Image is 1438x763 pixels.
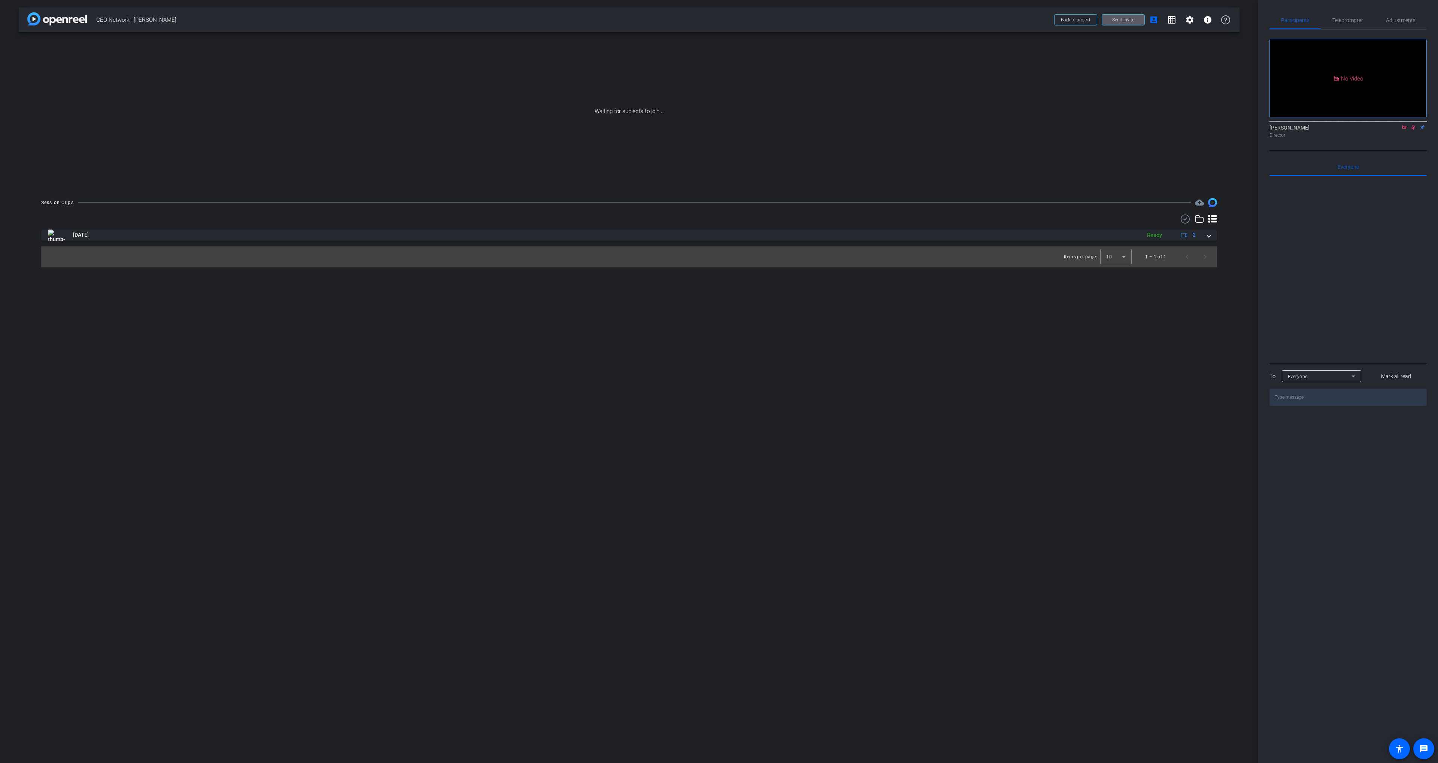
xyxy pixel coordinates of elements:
div: Session Clips [41,199,74,206]
mat-expansion-panel-header: thumb-nail[DATE]Ready2 [41,229,1217,241]
span: Participants [1281,18,1310,23]
span: Mark all read [1381,373,1411,380]
div: [PERSON_NAME] [1269,124,1427,139]
mat-icon: message [1419,744,1428,753]
button: Send invite [1102,14,1145,25]
button: Next page [1196,248,1214,266]
mat-icon: cloud_upload [1195,198,1204,207]
span: Everyone [1338,164,1359,170]
div: 1 – 1 of 1 [1145,253,1166,261]
span: No Video [1341,75,1363,82]
span: Back to project [1061,17,1090,22]
div: Ready [1143,231,1166,240]
mat-icon: grid_on [1167,15,1176,24]
span: Teleprompter [1332,18,1363,23]
div: Items per page: [1064,253,1097,261]
span: Destinations for your clips [1195,198,1204,207]
span: 2 [1193,231,1196,239]
mat-icon: account_box [1149,15,1158,24]
span: CEO Network - [PERSON_NAME] [96,12,1050,27]
mat-icon: settings [1185,15,1194,24]
img: thumb-nail [48,229,65,241]
div: Director [1269,132,1427,139]
button: Previous page [1178,248,1196,266]
button: Back to project [1054,14,1097,25]
div: To: [1269,372,1277,381]
div: Waiting for subjects to join... [19,32,1240,191]
span: [DATE] [73,231,89,239]
mat-icon: info [1203,15,1212,24]
span: Everyone [1288,374,1308,379]
span: Adjustments [1386,18,1416,23]
button: Mark all read [1366,370,1427,383]
mat-icon: accessibility [1395,744,1404,753]
img: app-logo [27,12,87,25]
span: Send invite [1112,17,1134,23]
img: Session clips [1208,198,1217,207]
